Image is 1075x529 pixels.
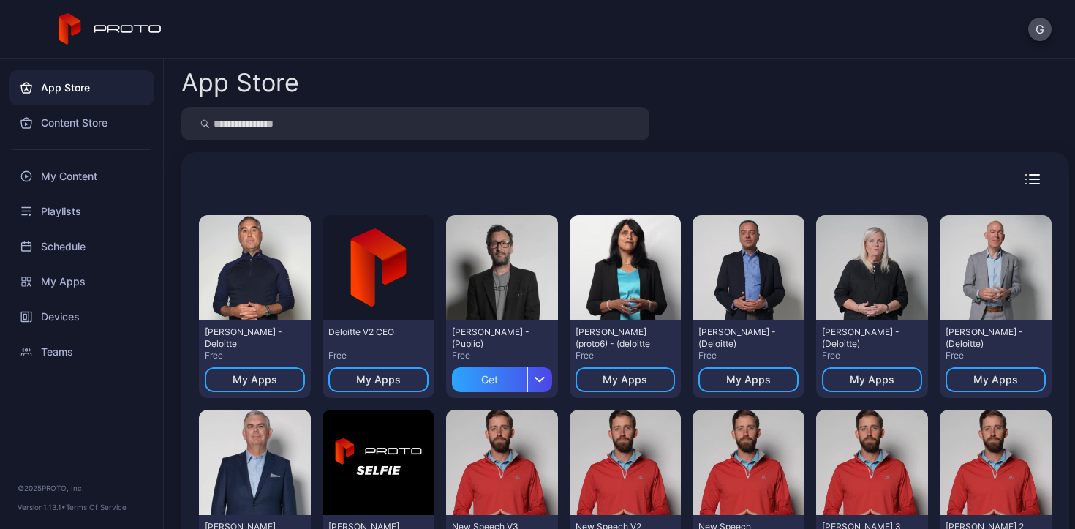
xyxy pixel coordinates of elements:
div: My Apps [356,374,401,386]
button: My Apps [822,367,922,392]
div: My Apps [233,374,277,386]
div: My Apps [603,374,647,386]
a: App Store [9,70,154,105]
button: My Apps [328,367,429,392]
div: Deloitte V2 CEO [328,326,409,338]
div: Free [452,350,552,361]
div: Get [452,367,527,392]
div: Free [205,350,305,361]
div: Free [576,350,676,361]
a: My Apps [9,264,154,299]
div: Free [328,350,429,361]
div: Nicolai Andersen - (Deloitte) [946,326,1026,350]
a: Teams [9,334,154,369]
a: My Content [9,159,154,194]
span: Version 1.13.1 • [18,503,66,511]
a: Devices [9,299,154,334]
div: © 2025 PROTO, Inc. [18,482,146,494]
div: My Apps [973,374,1018,386]
a: Playlists [9,194,154,229]
div: Nitin Mittal - (Deloitte) [698,326,779,350]
div: My Apps [850,374,894,386]
a: Schedule [9,229,154,264]
div: Lou - Deloitte [205,326,285,350]
div: Free [822,350,922,361]
button: My Apps [698,367,799,392]
div: David N Persona - (Public) [452,326,532,350]
div: Free [698,350,799,361]
div: Free [946,350,1046,361]
button: My Apps [946,367,1046,392]
div: Heather Stockton - (Deloitte) [822,326,902,350]
button: Get [452,361,552,392]
div: App Store [181,70,299,95]
button: My Apps [205,367,305,392]
div: Beena (proto6) - (deloitte [576,326,656,350]
a: Content Store [9,105,154,140]
button: G [1028,18,1052,41]
a: Terms Of Service [66,503,127,511]
div: My Apps [726,374,771,386]
button: My Apps [576,367,676,392]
